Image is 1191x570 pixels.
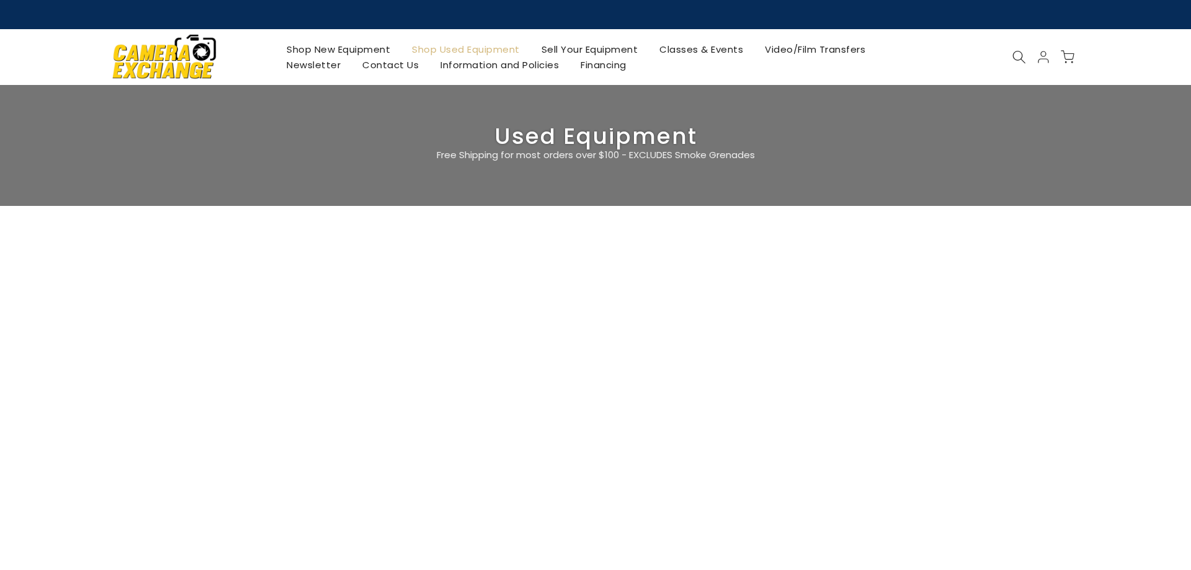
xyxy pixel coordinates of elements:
a: Financing [570,57,638,73]
a: Shop Used Equipment [401,42,531,57]
a: Contact Us [352,57,430,73]
h3: Used Equipment [109,128,1082,145]
a: Newsletter [276,57,352,73]
p: Free Shipping for most orders over $100 - EXCLUDES Smoke Grenades [363,148,828,163]
a: Shop New Equipment [276,42,401,57]
a: Sell Your Equipment [530,42,649,57]
a: Video/Film Transfers [754,42,877,57]
a: Classes & Events [649,42,754,57]
a: Information and Policies [430,57,570,73]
